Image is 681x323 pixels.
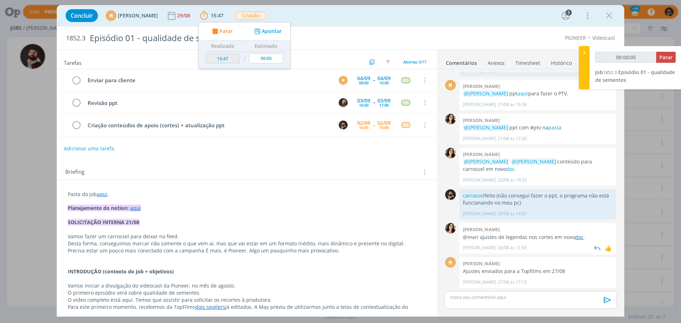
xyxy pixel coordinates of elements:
img: J [339,98,348,107]
button: Adicionar uma tarefa [63,142,115,155]
a: Timesheet [515,56,541,67]
img: T [445,114,456,124]
span: Briefing [65,168,84,177]
p: [PERSON_NAME] [463,245,496,251]
button: M[PERSON_NAME] [106,10,158,21]
a: Vídeocast [592,34,615,41]
button: D [338,120,348,130]
span: Concluir [71,13,93,18]
div: M [445,80,456,90]
a: Histórico [550,56,572,67]
a: Job1852.3Episódio 01 - qualidade de sementes [595,69,675,83]
strong: INTRODUÇÃO (contexto do job + objetivos) [68,268,174,275]
a: PIONEER [565,34,586,41]
b: [PERSON_NAME] [463,117,500,123]
div: 04/09 [357,76,370,81]
b: [PERSON_NAME] [463,226,500,233]
p: [PERSON_NAME] [463,279,496,285]
a: doc [506,166,515,172]
strong: Planejamento do notion: [68,205,129,211]
ul: 15:47 [198,22,290,69]
span: Parar [659,54,672,61]
span: 25/08 às 14:57 [498,211,527,217]
img: T [445,223,456,234]
div: 02/09 [357,121,370,126]
div: 17:00 [379,103,389,107]
p: O vídeo completo está aqui. Temos que assistir para solicitar os recortes à produtora. [68,296,426,303]
td: / [242,52,248,66]
span: [PERSON_NAME] [118,13,158,18]
a: doc [575,234,583,240]
a: aqui [517,90,528,97]
span: -- [373,100,375,105]
div: Revisão ppt [84,99,332,107]
p: O primeiro episódio será sobre qualidade de sementes. [68,289,426,296]
b: [PERSON_NAME] [463,260,500,267]
p: @mari ajustes de legendas nos cortes em novo . [463,234,613,241]
span: 27/08 às 17:13 [498,279,527,285]
p: [PERSON_NAME] [463,177,496,183]
p: Pasta do job . [68,191,426,198]
b: [PERSON_NAME] [463,83,500,89]
p: [PERSON_NAME] [463,211,496,217]
span: -- [373,123,375,128]
div: dialog [57,5,624,317]
span: Parar [220,29,233,34]
button: J [338,97,348,108]
p: Desta forma, conseguimos marcar não somente o que vem aí, mas que vai estar em um formato inédito... [68,240,426,247]
button: Parar [210,28,233,35]
button: Parar [656,52,676,63]
span: @[PERSON_NAME] [464,158,508,165]
div: M [106,10,116,21]
div: 10:00 [379,81,389,85]
div: 09:00 [359,81,369,85]
span: 1852.3 [603,69,617,76]
a: aqui [97,191,107,197]
a: aqui [130,205,141,211]
div: 03/09 [377,98,391,103]
p: [PERSON_NAME] [463,135,496,142]
a: carrossel [463,192,485,199]
div: M [339,76,348,85]
div: Criação conteúdos de apoio (cortes) + atualização ppt [84,121,332,130]
p: feito (não consegui fazer o ppt, o programa não está funcionando no meu pc) [463,192,613,207]
div: M [445,257,456,268]
div: 02/09 [377,121,391,126]
p: [PERSON_NAME] [463,101,496,108]
img: T [445,148,456,158]
p: Vamos fazer um carrossel para deixar no feed. [68,233,426,240]
div: 29/08 [177,13,192,18]
div: 15:00 [379,126,389,129]
div: 5 [566,10,572,16]
p: ppt com #ptv na [463,124,613,131]
b: [PERSON_NAME] [463,151,500,157]
div: Episódio 01 - qualidade de sementes [87,29,383,47]
span: Criação [235,12,267,20]
div: Enviar para cliente [84,76,332,85]
p: Precisa estar um pouco mais conectado com a campanha É mais, é Pioneer. Algo um pouquinho mais pr... [68,247,426,254]
a: pasta [548,124,561,131]
span: 26/08 às 11:58 [498,245,527,251]
div: Anexos [488,60,505,67]
p: conteúdo para carrossel em novo . [463,158,613,173]
span: @[PERSON_NAME] [512,158,556,165]
span: -- [373,78,375,83]
th: Realizado [204,40,242,52]
button: Apontar [253,28,282,35]
span: Tarefas [64,58,82,66]
p: ppt para fazer o PTV. [463,90,613,97]
span: Abertas 3/17 [403,59,426,65]
span: 15:47 [211,12,223,19]
div: 👍 [605,244,612,252]
button: Concluir [66,9,98,22]
button: Criação [235,11,267,20]
div: 03/09 [357,98,370,103]
button: M [338,75,348,85]
button: 15:47 [198,10,225,21]
span: 21/08 às 17:20 [498,135,527,142]
a: Comentários [445,56,477,67]
div: 04/09 [377,76,391,81]
div: 16:00 [359,103,369,107]
p: Vamos iniciar a divulgação do videocast da Pioneer, no mês de agosto. [68,282,426,289]
th: Estimado [247,40,285,52]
